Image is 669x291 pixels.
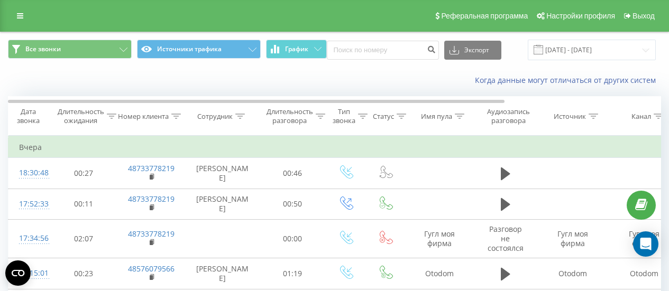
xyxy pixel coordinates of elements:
[327,41,439,60] input: Поиск по номеру
[5,260,31,286] button: Open CMP widget
[186,189,260,219] td: [PERSON_NAME]
[537,258,609,289] td: Otodom
[260,158,326,189] td: 00:46
[266,40,327,59] button: График
[260,258,326,289] td: 01:19
[488,224,524,253] span: Разговор не состоялся
[260,189,326,219] td: 00:50
[285,45,308,53] span: График
[186,158,260,189] td: [PERSON_NAME]
[186,258,260,289] td: [PERSON_NAME]
[475,75,661,85] a: Когда данные могут отличаться от других систем
[421,112,452,121] div: Имя пула
[19,228,40,249] div: 17:34:56
[51,189,117,219] td: 00:11
[554,112,586,121] div: Источник
[631,112,651,121] div: Канал
[260,219,326,258] td: 00:00
[546,12,615,20] span: Настройки профиля
[633,231,658,257] div: Open Intercom Messenger
[405,258,474,289] td: Otodom
[373,112,394,121] div: Статус
[51,258,117,289] td: 00:23
[118,112,169,121] div: Номер клиента
[25,45,61,53] span: Все звонки
[58,107,104,125] div: Длительность ожидания
[19,263,40,284] div: 15:15:01
[137,40,261,59] button: Источники трафика
[333,107,355,125] div: Тип звонка
[633,12,655,20] span: Выход
[405,219,474,258] td: Гугл моя фирма
[8,107,48,125] div: Дата звонка
[128,163,175,173] a: 48733778219
[537,219,609,258] td: Гугл моя фирма
[8,40,132,59] button: Все звонки
[267,107,313,125] div: Длительность разговора
[128,194,175,204] a: 48733778219
[128,264,175,274] a: 48576079566
[19,163,40,183] div: 18:30:48
[483,107,534,125] div: Аудиозапись разговора
[19,194,40,214] div: 17:52:33
[444,41,501,60] button: Экспорт
[51,158,117,189] td: 00:27
[441,12,528,20] span: Реферальная программа
[51,219,117,258] td: 02:07
[197,112,233,121] div: Сотрудник
[128,229,175,239] a: 48733778219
